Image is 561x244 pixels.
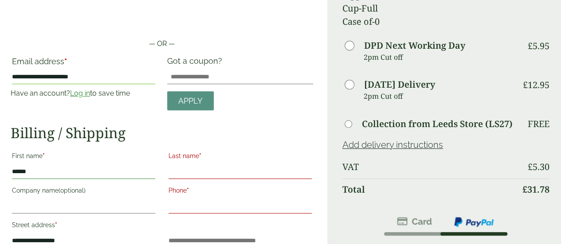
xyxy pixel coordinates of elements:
abbr: required [64,57,67,66]
abbr: required [187,187,189,194]
a: Apply [167,91,214,110]
span: £ [522,183,527,195]
p: Free [528,119,549,129]
span: (optional) [59,187,86,194]
label: Company name [12,184,155,199]
th: VAT [342,156,516,178]
label: Email address [12,58,155,70]
a: Add delivery instructions [342,139,443,150]
label: First name [12,150,155,165]
span: £ [523,79,528,91]
abbr: required [43,152,45,159]
label: Street address [12,219,155,234]
img: stripe.png [397,216,432,227]
p: 2pm Cut off [364,89,516,103]
p: 2pm Cut off [364,50,516,64]
th: Total [342,178,516,200]
label: Collection from Leeds Store (LS27) [362,120,513,128]
span: Apply [178,96,203,106]
label: DPD Next Working Day [364,41,465,50]
abbr: required [55,221,57,229]
img: ppcp-gateway.png [453,216,494,228]
label: Phone [169,184,312,199]
label: [DATE] Delivery [364,80,435,89]
bdi: 5.95 [528,40,549,52]
label: Got a coupon? [167,56,226,70]
p: Have an account? to save time [11,88,157,99]
abbr: required [199,152,201,159]
h2: Billing / Shipping [11,124,313,141]
p: — OR — [11,39,313,49]
label: Last name [169,150,312,165]
iframe: Secure payment button frame [11,10,313,28]
bdi: 31.78 [522,183,549,195]
a: Log in [70,89,90,97]
bdi: 5.30 [528,161,549,173]
span: £ [528,161,533,173]
span: £ [528,40,533,52]
bdi: 12.95 [523,79,549,91]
